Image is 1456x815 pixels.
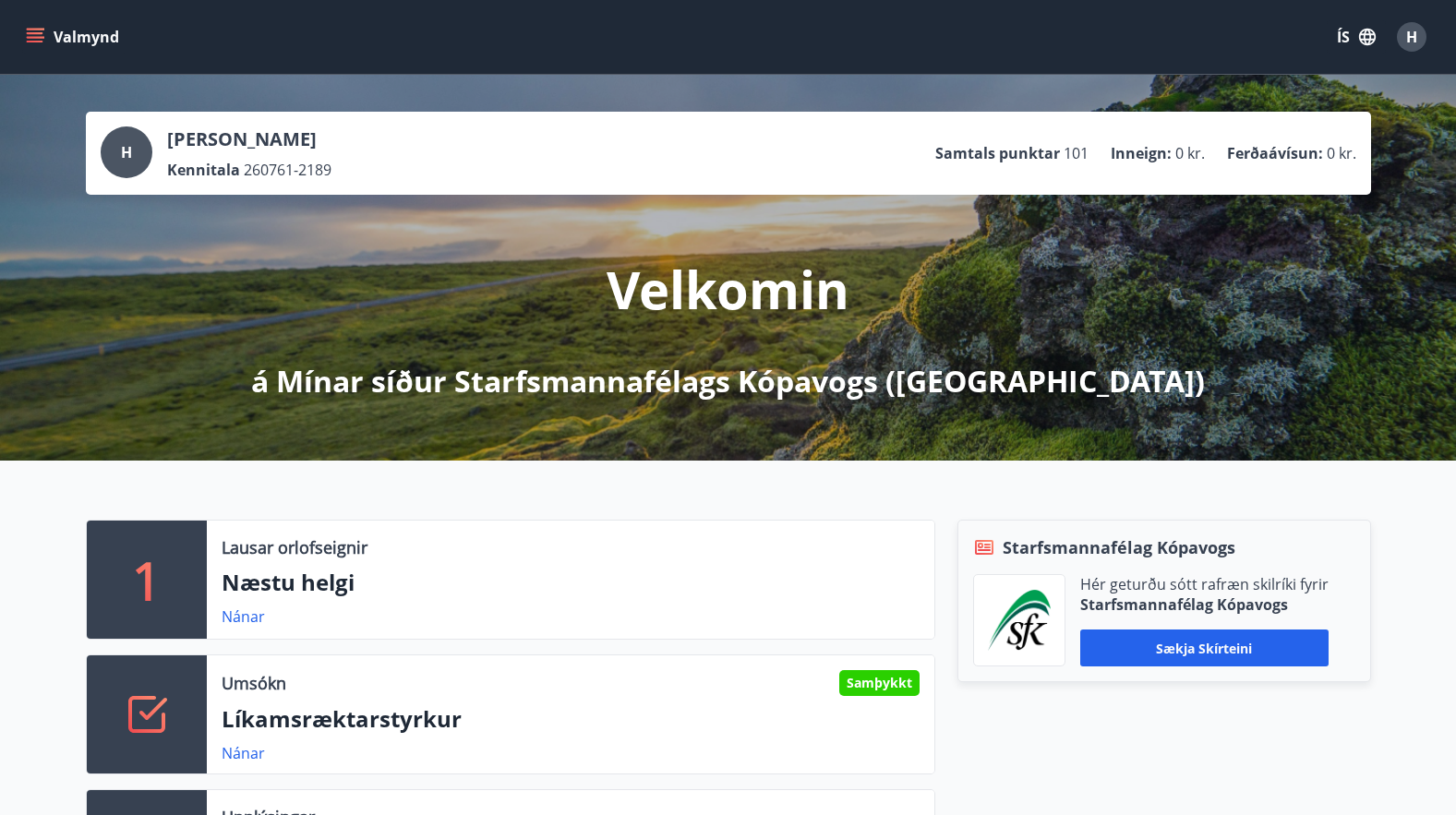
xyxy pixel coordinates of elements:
[167,160,240,180] p: Kennitala
[222,535,367,559] p: Lausar orlofseignir
[935,143,1060,163] p: Samtals punktar
[1080,629,1329,666] button: Sækja skírteini
[222,606,265,627] a: Nánar
[222,703,920,735] p: Líkamsræktarstyrkur
[167,126,331,152] p: [PERSON_NAME]
[1327,20,1386,54] button: ÍS
[222,743,265,763] a: Nánar
[222,567,920,598] p: Næstu helgi
[988,590,1051,651] img: x5MjQkxwhnYn6YREZUTEa9Q4KsBUeQdWGts9Dj4O.png
[251,361,1205,402] p: á Mínar síður Starfsmannafélags Kópavogs ([GEOGRAPHIC_DATA])
[1080,574,1329,594] p: Hér geturðu sótt rafræn skilríki fyrir
[607,254,849,324] p: Velkomin
[1327,143,1356,163] span: 0 kr.
[1227,143,1323,163] p: Ferðaávísun :
[1003,535,1235,559] span: Starfsmannafélag Kópavogs
[22,20,126,54] button: menu
[1064,143,1089,163] span: 101
[1111,143,1172,163] p: Inneign :
[244,160,331,180] span: 260761-2189
[121,142,132,162] span: H
[1175,143,1205,163] span: 0 kr.
[1390,15,1434,59] button: H
[132,545,162,615] p: 1
[1406,27,1417,47] span: H
[1080,594,1329,615] p: Starfsmannafélag Kópavogs
[222,671,286,695] p: Umsókn
[839,670,920,696] div: Samþykkt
